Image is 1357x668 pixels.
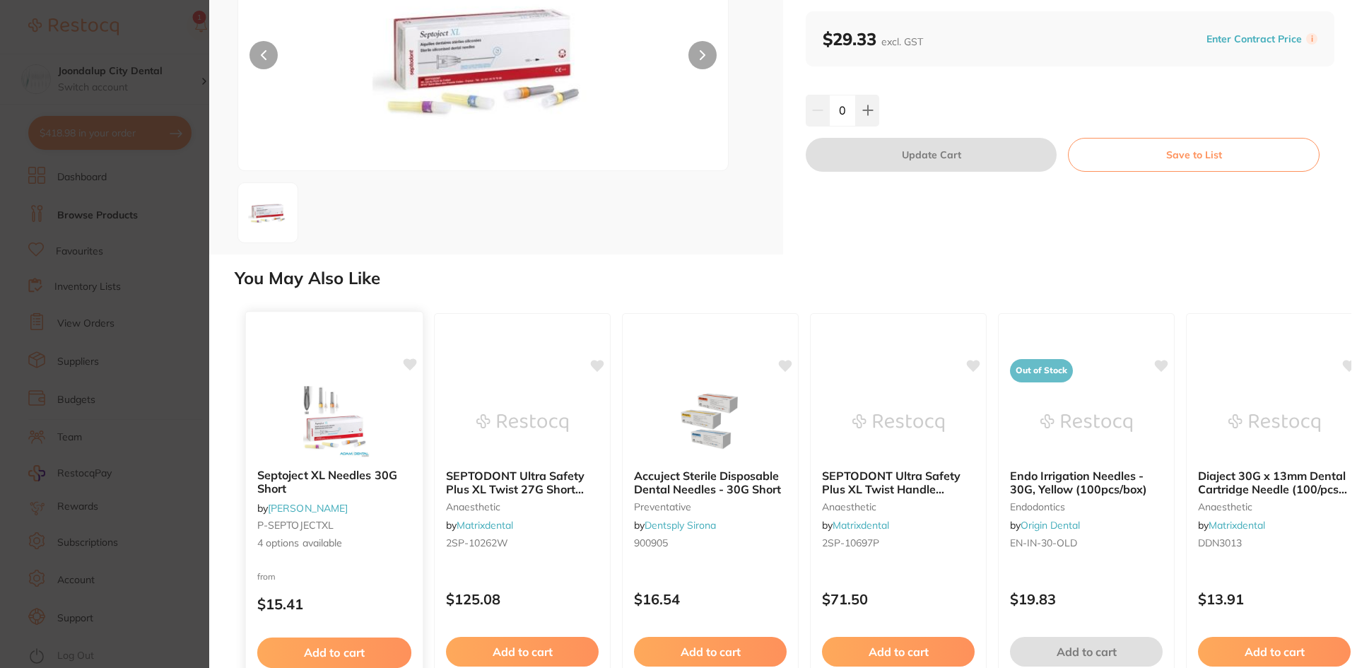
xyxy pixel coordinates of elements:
[1021,519,1080,532] a: Origin Dental
[257,520,411,532] small: P-SEPTOJECTXL
[268,502,348,515] a: [PERSON_NAME]
[1040,387,1132,458] img: Endo Irrigation Needles - 30G, Yellow (100pcs/box)
[1198,591,1351,607] p: $13.91
[257,537,411,551] span: 4 options available
[257,502,348,515] span: by
[242,187,293,238] img: anBn
[257,469,411,496] b: Septoject XL Needles 30G Short
[664,387,756,458] img: Accuject Sterile Disposable Dental Needles - 30G Short
[645,519,716,532] a: Dentsply Sirona
[634,637,787,667] button: Add to cart
[1010,637,1163,667] button: Add to cart
[257,571,276,582] span: from
[634,501,787,512] small: preventative
[822,501,975,512] small: anaesthetic
[288,387,380,458] img: Septoject XL Needles 30G Short
[1198,537,1351,549] small: DDN3013
[822,519,889,532] span: by
[634,469,787,496] b: Accuject Sterile Disposable Dental Needles - 30G Short
[634,519,716,532] span: by
[1198,469,1351,496] b: Diaject 30G x 13mm Dental Cartridge Needle (100/pcs) Yellow
[822,469,975,496] b: SEPTODONT Ultra Safety Plus XL Twist Handle Autoclavable Blue (1)
[1068,138,1320,172] button: Save to List
[1010,591,1163,607] p: $19.83
[1228,387,1320,458] img: Diaject 30G x 13mm Dental Cartridge Needle (100/pcs) Yellow
[446,537,599,549] small: 2SP-10262W
[1010,469,1163,496] b: Endo Irrigation Needles - 30G, Yellow (100pcs/box)
[822,591,975,607] p: $71.50
[1010,537,1163,549] small: EN-IN-30-OLD
[446,519,513,532] span: by
[1198,637,1351,667] button: Add to cart
[634,537,787,549] small: 900905
[1306,33,1317,45] label: i
[1010,519,1080,532] span: by
[235,269,1351,288] h2: You May Also Like
[446,501,599,512] small: anaesthetic
[1010,501,1163,512] small: endodontics
[822,637,975,667] button: Add to cart
[257,638,411,668] button: Add to cart
[806,138,1057,172] button: Update Cart
[852,387,944,458] img: SEPTODONT Ultra Safety Plus XL Twist Handle Autoclavable Blue (1)
[1209,519,1265,532] a: Matrixdental
[1198,519,1265,532] span: by
[457,519,513,532] a: Matrixdental
[1010,359,1073,382] span: Out of Stock
[634,591,787,607] p: $16.54
[476,387,568,458] img: SEPTODONT Ultra Safety Plus XL Twist 27G Short 25mm (100)
[446,469,599,496] b: SEPTODONT Ultra Safety Plus XL Twist 27G Short 25mm (100)
[257,597,411,613] p: $15.41
[1202,33,1306,46] button: Enter Contract Price
[446,591,599,607] p: $125.08
[446,637,599,667] button: Add to cart
[1198,501,1351,512] small: anaesthetic
[881,35,923,48] span: excl. GST
[833,519,889,532] a: Matrixdental
[823,28,923,49] b: $29.33
[822,537,975,549] small: 2SP-10697P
